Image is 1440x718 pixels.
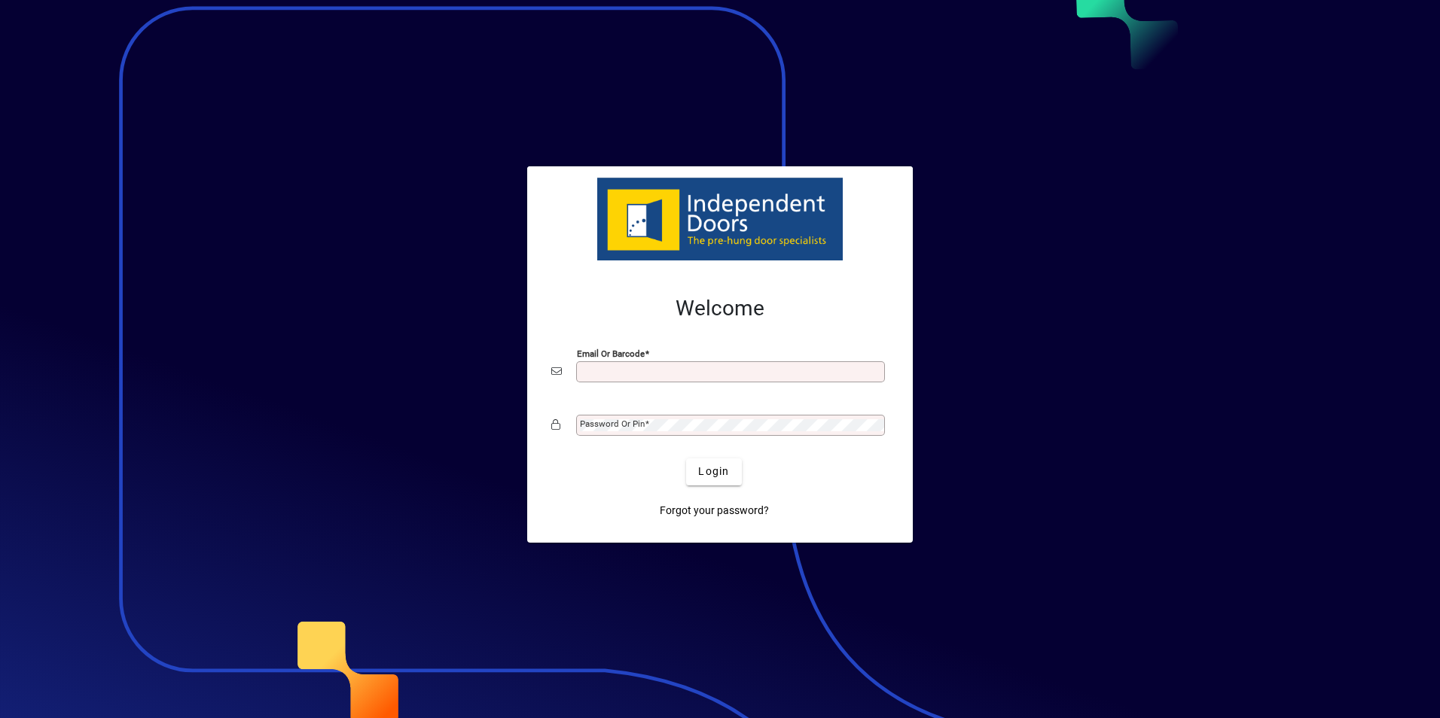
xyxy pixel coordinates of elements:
span: Forgot your password? [660,503,769,519]
mat-label: Password or Pin [580,418,645,429]
a: Forgot your password? [654,497,775,525]
h2: Welcome [551,296,889,321]
mat-label: Email or Barcode [577,348,645,358]
span: Login [698,464,729,479]
button: Login [686,458,741,485]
